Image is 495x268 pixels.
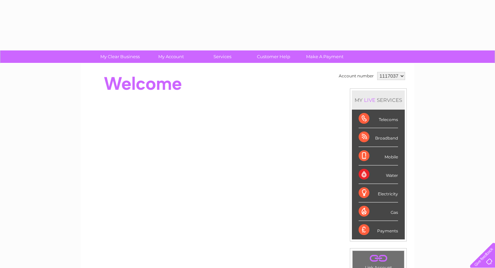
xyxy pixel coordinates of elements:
td: Account number [337,70,375,82]
a: . [354,253,402,264]
a: Services [195,50,250,63]
div: MY SERVICES [352,90,405,110]
div: LIVE [363,97,377,103]
a: My Account [143,50,199,63]
div: Gas [359,202,398,221]
div: Telecoms [359,110,398,128]
a: Customer Help [246,50,301,63]
div: Broadband [359,128,398,147]
a: Make A Payment [297,50,353,63]
div: Mobile [359,147,398,165]
div: Electricity [359,184,398,202]
a: My Clear Business [92,50,148,63]
div: Payments [359,221,398,239]
div: Water [359,165,398,184]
